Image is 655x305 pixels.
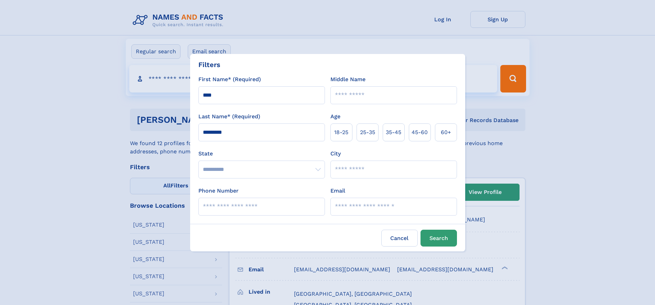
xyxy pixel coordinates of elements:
[198,75,261,84] label: First Name* (Required)
[198,112,260,121] label: Last Name* (Required)
[386,128,401,137] span: 35‑45
[330,187,345,195] label: Email
[330,150,341,158] label: City
[198,150,325,158] label: State
[334,128,348,137] span: 18‑25
[441,128,451,137] span: 60+
[360,128,375,137] span: 25‑35
[198,187,239,195] label: Phone Number
[330,75,365,84] label: Middle Name
[421,230,457,247] button: Search
[381,230,418,247] label: Cancel
[330,112,340,121] label: Age
[198,59,220,70] div: Filters
[412,128,428,137] span: 45‑60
